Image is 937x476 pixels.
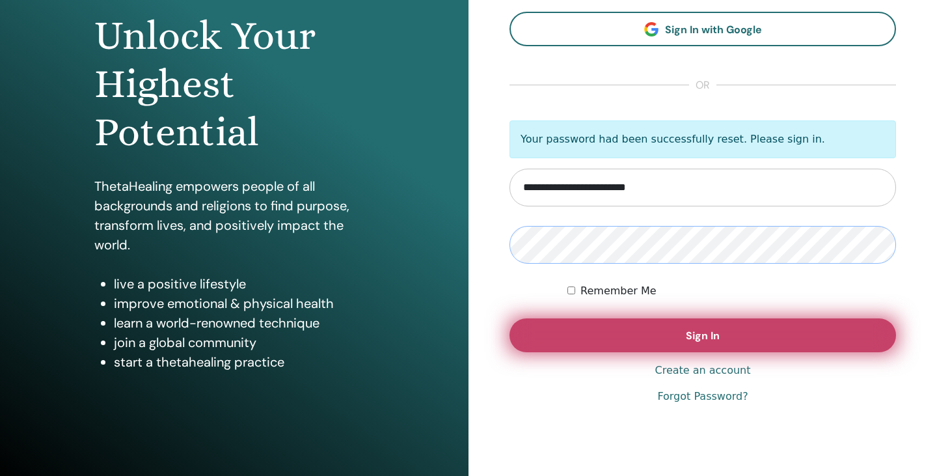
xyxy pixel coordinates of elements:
[567,283,896,299] div: Keep me authenticated indefinitely or until I manually logout
[114,274,374,294] li: live a positive lifestyle
[114,294,374,313] li: improve emotional & physical health
[114,352,374,372] li: start a thetahealing practice
[114,313,374,333] li: learn a world-renowned technique
[509,318,896,352] button: Sign In
[509,12,896,46] a: Sign In with Google
[94,176,374,255] p: ThetaHealing empowers people of all backgrounds and religions to find purpose, transform lives, a...
[686,329,720,343] span: Sign In
[657,389,748,404] a: Forgot Password?
[94,12,374,157] h1: Unlock Your Highest Potential
[689,77,716,93] span: or
[655,363,750,378] a: Create an account
[114,333,374,352] li: join a global community
[665,23,762,36] span: Sign In with Google
[509,120,896,158] p: Your password had been successfully reset. Please sign in.
[580,283,657,299] label: Remember Me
